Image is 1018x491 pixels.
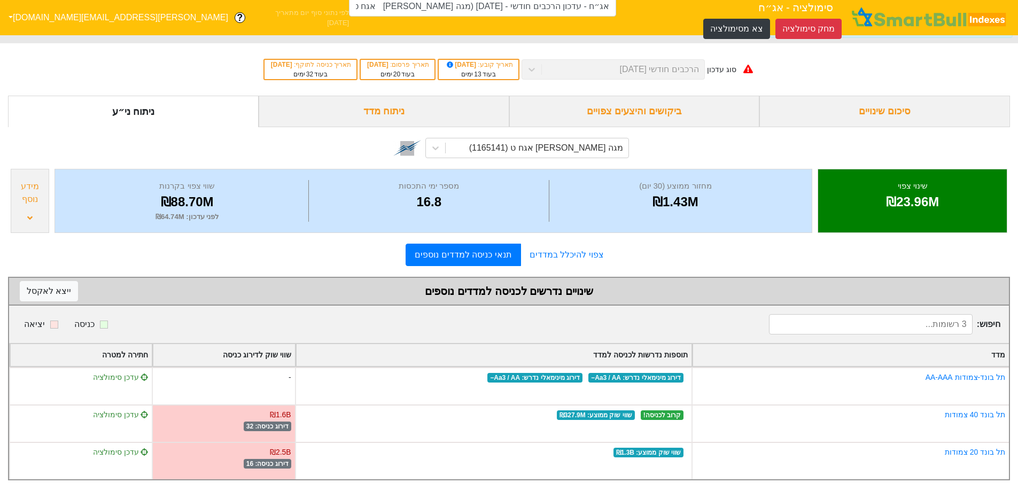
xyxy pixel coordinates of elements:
span: [DATE] [271,61,294,68]
div: Toggle SortBy [693,344,1009,366]
span: חיפוש : [769,314,1000,334]
span: עדכן סימולציה [93,410,149,419]
div: ביקושים והיצעים צפויים [509,96,760,127]
span: שווי שוק ממוצע : ₪327.9M [557,410,635,420]
div: כניסה [74,318,95,331]
div: מידע נוסף [14,180,46,206]
span: [DATE] [367,61,390,68]
span: דירוג כניסה: 32 [244,422,291,431]
button: מחק סימולציה [775,19,842,39]
span: דירוג כניסה: 16 [244,459,291,469]
span: 13 [474,71,481,78]
span: [DATE] [445,61,478,68]
div: - [152,367,294,404]
div: שווי צפוי בקרנות [68,180,306,192]
div: בעוד ימים [444,69,513,79]
div: יציאה [24,318,45,331]
span: עדכן סימולציה [93,448,149,456]
img: SmartBull [850,7,1009,28]
span: 20 [393,71,400,78]
div: סוג עדכון [707,64,736,75]
button: ייצא לאקסל [20,281,78,301]
span: שווי שוק ממוצע : ₪1.3B [613,448,683,457]
div: Toggle SortBy [153,344,294,366]
a: תל בונד 40 צמודות [945,410,1005,419]
span: דירוג מינימאלי נדרש : Aa3 / AA− [588,373,683,383]
div: מחזור ממוצע (30 יום) [552,180,798,192]
button: צא מסימולציה [703,19,770,39]
div: ניתוח מדד [259,96,509,127]
div: מספר ימי התכסות [312,180,546,192]
div: בעוד ימים [270,69,351,79]
a: תל בונד 20 צמודות [945,448,1005,456]
div: שינוי צפוי [832,180,993,192]
div: ₪1.6B [270,409,291,420]
span: ? [237,11,243,25]
img: tase link [393,134,421,162]
span: 32 [306,71,313,78]
div: תאריך פרסום : [366,60,429,69]
div: ₪2.5B [270,447,291,458]
div: ₪1.43M [552,192,798,212]
div: מגה [PERSON_NAME] אגח ט (1165141) [469,142,623,154]
a: צפוי להיכלל במדדים [521,244,612,266]
span: לפי נתוני סוף יום מתאריך [DATE] [252,7,349,28]
div: תאריך כניסה לתוקף : [270,60,351,69]
div: ₪23.96M [832,192,993,212]
div: תאריך קובע : [444,60,513,69]
div: 16.8 [312,192,546,212]
div: סיכום שינויים [759,96,1010,127]
div: ₪88.70M [68,192,306,212]
div: לפני עדכון : ₪64.74M [68,212,306,222]
a: תנאי כניסה למדדים נוספים [406,244,520,266]
span: דירוג מינימאלי נדרש : Aa3 / AA− [487,373,582,383]
div: Toggle SortBy [10,344,152,366]
input: 3 רשומות... [769,314,973,334]
span: עדכן סימולציה [93,373,149,381]
div: שינויים נדרשים לכניסה למדדים נוספים [20,283,998,299]
div: ניתוח ני״ע [8,96,259,127]
a: תל בונד-צמודות AA-AAA [926,373,1005,381]
div: בעוד ימים [366,69,429,79]
div: Toggle SortBy [296,344,691,366]
span: קרוב לכניסה! [641,410,683,420]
